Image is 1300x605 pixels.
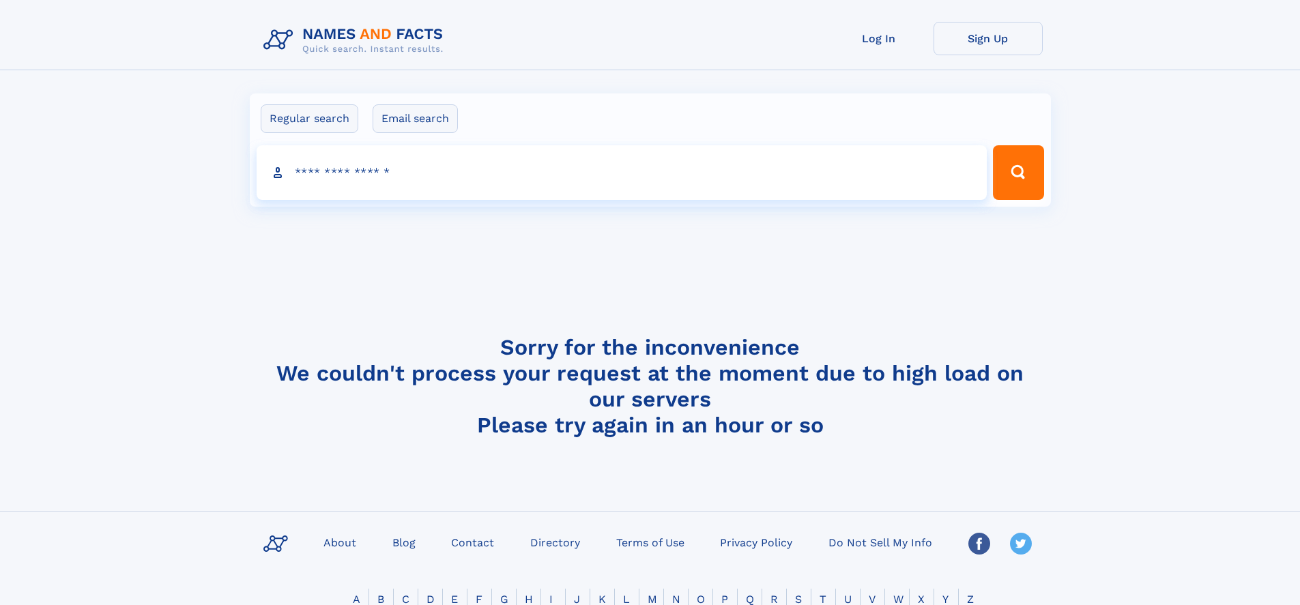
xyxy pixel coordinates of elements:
a: Terms of Use [611,532,690,552]
a: Blog [387,532,421,552]
a: Contact [446,532,500,552]
img: Logo Names and Facts [258,22,454,59]
button: Search Button [993,145,1043,200]
label: Regular search [261,104,358,133]
a: Sign Up [934,22,1043,55]
h4: Sorry for the inconvenience We couldn't process your request at the moment due to high load on ou... [258,334,1043,438]
a: Log In [824,22,934,55]
a: About [318,532,362,552]
img: Twitter [1010,533,1032,555]
a: Do Not Sell My Info [823,532,938,552]
input: search input [257,145,987,200]
a: Privacy Policy [714,532,798,552]
img: Facebook [968,533,990,555]
a: Directory [525,532,586,552]
label: Email search [373,104,458,133]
